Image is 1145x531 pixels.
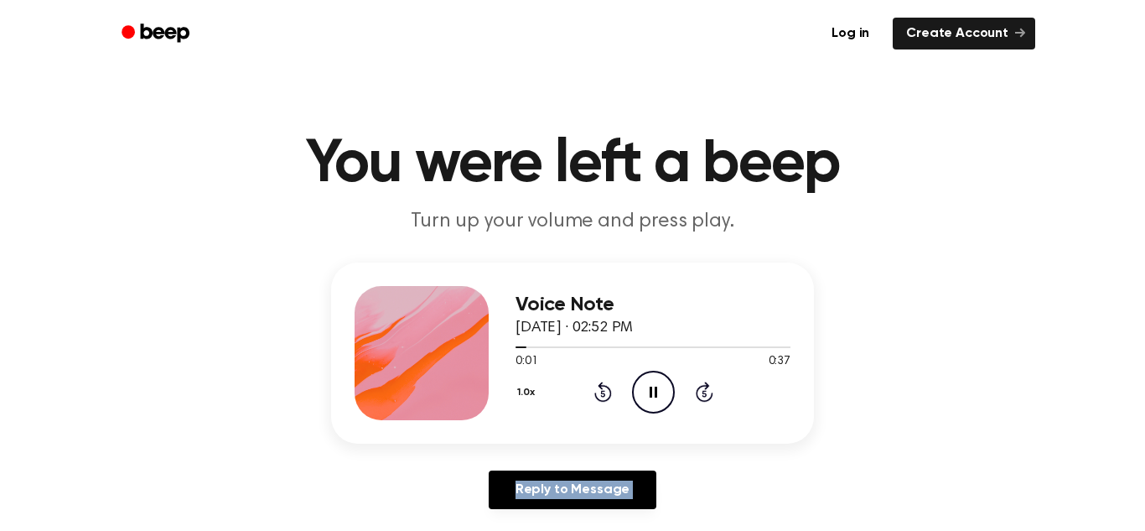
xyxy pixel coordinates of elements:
h1: You were left a beep [143,134,1002,195]
span: 0:01 [516,353,537,371]
p: Turn up your volume and press play. [251,208,894,236]
a: Reply to Message [489,471,656,509]
span: [DATE] · 02:52 PM [516,320,633,336]
a: Beep [110,18,205,50]
button: 1.0x [516,378,541,407]
a: Create Account [893,18,1035,49]
h3: Voice Note [516,294,790,316]
a: Log in [818,18,883,49]
span: 0:37 [769,353,790,371]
